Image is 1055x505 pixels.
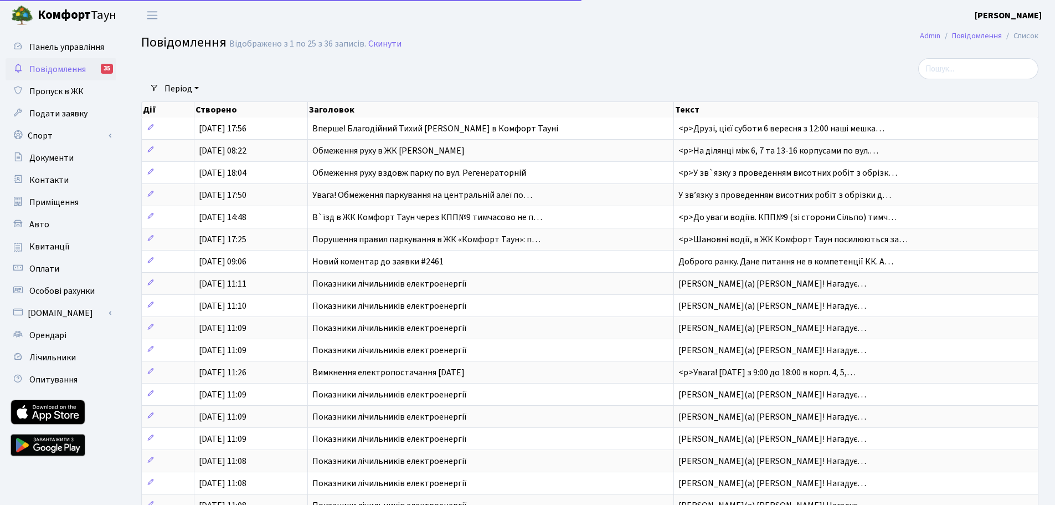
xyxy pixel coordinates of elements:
th: Текст [674,102,1038,118]
span: Опитування [29,374,78,386]
span: [DATE] 11:08 [199,455,246,467]
span: <p>Увага! [DATE] з 9:00 до 18:00 в корп. 4, 5,… [678,366,856,379]
span: В`їзд в ЖК Комфорт Таун через КПП№9 тимчасово не п… [312,211,542,223]
a: Період [160,79,203,98]
span: Панель управління [29,41,104,53]
span: [DATE] 09:06 [199,256,246,268]
span: Приміщення [29,196,79,208]
span: [DATE] 11:09 [199,411,246,423]
span: Показники лічильників електроенергії [312,278,467,290]
span: [DATE] 11:08 [199,477,246,489]
a: Подати заявку [6,103,116,125]
a: [DOMAIN_NAME] [6,302,116,324]
a: [PERSON_NAME] [975,9,1042,22]
span: [PERSON_NAME](а) [PERSON_NAME]! Нагадує… [678,477,866,489]
span: <p>Друзі, цієї суботи 6 вересня з 12:00 наші мешка… [678,123,884,135]
span: [PERSON_NAME](а) [PERSON_NAME]! Нагадує… [678,322,866,334]
span: Показники лічильників електроенергії [312,477,467,489]
span: <p>У зв`язку з проведенням висотних робіт з обрізк… [678,167,897,179]
span: Орендарі [29,329,66,341]
th: Дії [142,102,194,118]
a: Лічильники [6,346,116,369]
span: [DATE] 11:09 [199,433,246,445]
span: [PERSON_NAME](а) [PERSON_NAME]! Нагадує… [678,300,866,312]
span: Таун [38,6,116,25]
span: Показники лічильників електроенергії [312,389,467,401]
div: 35 [101,64,113,74]
span: Порушення правил паркування в ЖК «Комфорт Таун»: п… [312,233,541,246]
span: [DATE] 11:09 [199,389,246,401]
span: <p>До уваги водіїв. КПП№9 (зі сторони Сільпо) тимч… [678,211,897,223]
button: Переключити навігацію [138,6,166,24]
span: Обмеження руху в ЖК [PERSON_NAME] [312,145,465,157]
span: [PERSON_NAME](а) [PERSON_NAME]! Нагадує… [678,455,866,467]
span: Оплати [29,263,59,275]
div: Відображено з 1 по 25 з 36 записів. [229,39,366,49]
a: Авто [6,213,116,236]
span: Показники лічильників електроенергії [312,433,467,445]
span: Документи [29,152,74,164]
span: Показники лічильників електроенергії [312,455,467,467]
span: [DATE] 17:25 [199,233,246,246]
span: [PERSON_NAME](а) [PERSON_NAME]! Нагадує… [678,411,866,423]
th: Створено [194,102,308,118]
a: Скинути [368,39,402,49]
span: [PERSON_NAME](а) [PERSON_NAME]! Нагадує… [678,433,866,445]
span: [PERSON_NAME](а) [PERSON_NAME]! Нагадує… [678,389,866,401]
span: [DATE] 17:56 [199,123,246,135]
span: [DATE] 17:50 [199,189,246,201]
span: Вперше! Благодійний Тихий [PERSON_NAME] в Комфорт Тауні [312,123,558,135]
b: Комфорт [38,6,91,24]
img: logo.png [11,4,33,27]
span: Новий коментар до заявки #2461 [312,256,444,268]
span: Показники лічильників електроенергії [312,300,467,312]
span: Показники лічильників електроенергії [312,411,467,423]
span: [DATE] 14:48 [199,211,246,223]
span: Квитанції [29,241,70,253]
span: Доброго ранку. Дане питання не в компетенції КК. А… [678,256,893,268]
span: Увага! Обмеження паркування на центральній алеї по… [312,189,532,201]
a: Особові рахунки [6,280,116,302]
a: Квитанції [6,236,116,258]
span: <p>На ділянці між 6, 7 та 13-16 корпусами по вул.… [678,145,878,157]
a: Орендарі [6,324,116,346]
a: Приміщення [6,191,116,213]
a: Повідомлення35 [6,58,116,80]
a: Опитування [6,369,116,391]
span: [DATE] 11:11 [199,278,246,290]
span: Подати заявку [29,108,88,120]
a: Admin [920,30,940,42]
span: [PERSON_NAME](а) [PERSON_NAME]! Нагадує… [678,278,866,290]
span: Особові рахунки [29,285,95,297]
span: [DATE] 18:04 [199,167,246,179]
span: Лічильники [29,351,76,364]
a: Спорт [6,125,116,147]
th: Заголовок [308,102,674,118]
a: Пропуск в ЖК [6,80,116,103]
span: Авто [29,218,49,231]
span: [DATE] 08:22 [199,145,246,157]
a: Оплати [6,258,116,280]
span: Вимкнення електропостачання [DATE] [312,366,465,379]
nav: breadcrumb [903,24,1055,48]
span: [DATE] 11:09 [199,322,246,334]
span: У звʼязку з проведенням висотних робіт з обрізки д… [678,189,891,201]
a: Документи [6,147,116,169]
span: [DATE] 11:26 [199,366,246,379]
a: Повідомлення [952,30,1002,42]
span: [DATE] 11:09 [199,344,246,356]
span: Повідомлення [29,63,86,75]
span: Контакти [29,174,69,186]
a: Панель управління [6,36,116,58]
span: [DATE] 11:10 [199,300,246,312]
span: Повідомлення [141,33,227,52]
span: Показники лічильників електроенергії [312,322,467,334]
input: Пошук... [918,58,1038,79]
span: Показники лічильників електроенергії [312,344,467,356]
span: <p>Шановні водії, в ЖК Комфорт Таун посилюються за… [678,233,908,246]
span: [PERSON_NAME](а) [PERSON_NAME]! Нагадує… [678,344,866,356]
li: Список [1002,30,1038,42]
span: Пропуск в ЖК [29,85,84,98]
a: Контакти [6,169,116,191]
